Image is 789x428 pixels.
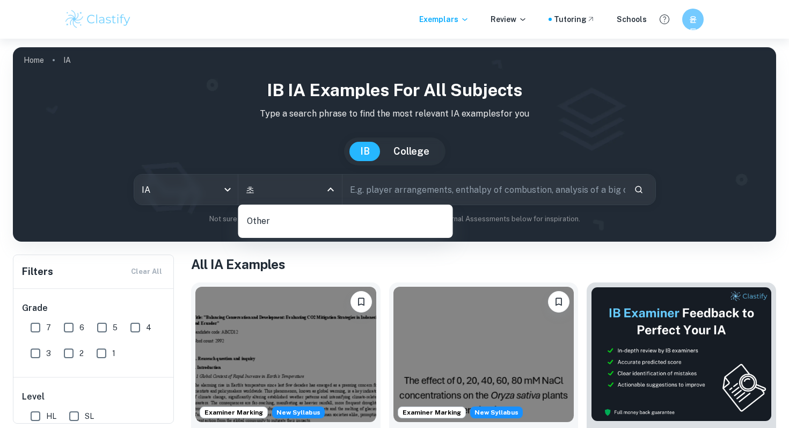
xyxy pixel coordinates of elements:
h6: Grade [22,302,166,315]
img: ESS IA example thumbnail: To what extent do diPerent NaCl concentr [393,287,574,422]
div: Starting from the May 2026 session, the ESS IA requirements have changed. We created this exempla... [272,407,325,418]
img: profile cover [13,47,776,242]
span: Examiner Marking [398,408,465,417]
span: New Syllabus [470,407,523,418]
button: Search [630,180,648,199]
button: 윤도 [682,9,704,30]
img: Thumbnail [591,287,772,422]
span: New Syllabus [272,407,325,418]
p: Exemplars [419,13,469,25]
span: 2 [79,347,84,359]
h6: 윤도 [687,13,699,25]
button: Bookmark [350,291,372,313]
span: 4 [146,322,151,333]
h1: IB IA examples for all subjects [21,77,768,103]
img: Clastify logo [64,9,132,30]
button: Bookmark [548,291,569,313]
button: College [383,142,440,161]
p: Type a search phrase to find the most relevant IA examples for you [21,107,768,120]
span: 1 [112,347,115,359]
span: 7 [46,322,51,333]
span: Examiner Marking [200,408,267,417]
div: Starting from the May 2026 session, the ESS IA requirements have changed. We created this exempla... [470,407,523,418]
span: SL [85,410,94,422]
span: 3 [46,347,51,359]
span: 6 [79,322,84,333]
button: Help and Feedback [655,10,674,28]
p: Not sure what to search for? You can always look through our example Internal Assessments below f... [21,214,768,224]
h6: Filters [22,264,53,279]
span: 5 [113,322,118,333]
h1: All IA Examples [191,255,776,274]
button: Close [323,182,338,197]
a: Home [24,53,44,68]
div: IA [134,175,238,205]
p: IA [63,54,71,66]
h6: Level [22,390,166,403]
a: Tutoring [554,13,595,25]
input: E.g. player arrangements, enthalpy of combustion, analysis of a big city... [342,175,625,205]
span: HL [46,410,56,422]
p: Review [491,13,527,25]
p: Other [247,212,452,230]
img: ESS IA example thumbnail: To what extent do CO2 emissions contribu [195,287,376,422]
a: Schools [617,13,647,25]
button: IB [349,142,381,161]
